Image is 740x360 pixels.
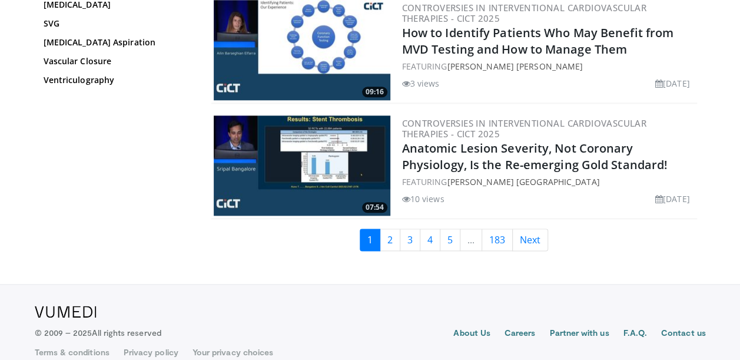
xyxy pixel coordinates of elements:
div: FEATURING [402,60,695,72]
a: 1 [360,229,380,251]
a: [PERSON_NAME] [GEOGRAPHIC_DATA] [447,176,599,187]
a: Partner with us [549,327,609,341]
a: Ventriculography [44,74,188,86]
span: 07:54 [362,202,387,213]
a: 07:54 [214,115,390,216]
a: Next [512,229,548,251]
a: 4 [420,229,440,251]
a: 3 [400,229,420,251]
a: About Us [453,327,490,341]
a: Anatomic Lesion Severity, Not Coronary Physiology, Is the Re-emerging Gold Standard! [402,140,668,173]
a: F.A.Q. [623,327,646,341]
li: [DATE] [655,193,690,205]
a: Your privacy choices [193,346,273,358]
li: [DATE] [655,77,690,90]
a: Controversies in Interventional Cardiovascular Therapies - CICT 2025 [402,117,646,140]
div: FEATURING [402,176,695,188]
a: Controversies in Interventional Cardiovascular Therapies - CICT 2025 [402,2,646,24]
a: Careers [505,327,536,341]
a: Contact us [661,327,706,341]
p: © 2009 – 2025 [35,327,161,339]
a: 183 [482,229,513,251]
a: Privacy policy [124,346,178,358]
img: VuMedi Logo [35,306,97,318]
span: All rights reserved [92,328,161,338]
a: 2 [380,229,400,251]
a: [MEDICAL_DATA] Aspiration [44,37,188,48]
nav: Search results pages [211,229,697,251]
a: [PERSON_NAME] [PERSON_NAME] [447,61,583,72]
li: 3 views [402,77,440,90]
img: d846ba87-d430-4874-9f02-c6c5910588ba.300x170_q85_crop-smart_upscale.jpg [214,115,390,216]
a: SVG [44,18,188,29]
a: Terms & conditions [35,346,109,358]
li: 10 views [402,193,444,205]
span: 09:16 [362,87,387,97]
a: 5 [440,229,460,251]
a: How to Identify Patients Who May Benefit from MVD Testing and How to Manage Them [402,25,674,57]
a: Vascular Closure [44,55,188,67]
